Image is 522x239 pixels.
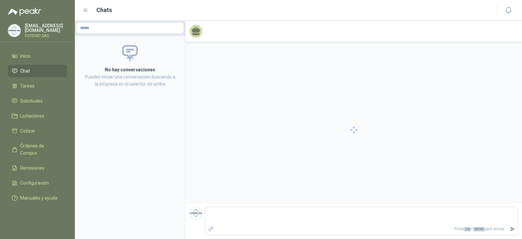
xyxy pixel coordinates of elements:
[20,52,31,60] span: Inicio
[20,194,57,202] span: Manuales y ayuda
[20,112,44,119] span: Licitaciones
[25,23,67,33] p: [EMAIL_ADDRESS][DOMAIN_NAME]
[20,142,61,157] span: Órdenes de Compra
[8,192,67,204] a: Manuales y ayuda
[96,6,112,15] h1: Chats
[8,162,67,174] a: Remisiones
[20,67,30,75] span: Chat
[20,179,49,187] span: Configuración
[8,65,67,77] a: Chat
[8,50,67,62] a: Inicio
[8,110,67,122] a: Licitaciones
[20,82,34,90] span: Tareas
[8,8,41,16] img: Logo peakr
[20,97,43,105] span: Solicitudes
[8,140,67,159] a: Órdenes de Compra
[8,80,67,92] a: Tareas
[8,24,21,37] img: Company Logo
[8,95,67,107] a: Solicitudes
[25,34,67,38] p: COFEIND SAS
[20,127,35,134] span: Cotizar
[8,177,67,189] a: Configuración
[8,125,67,137] a: Cotizar
[20,164,44,172] span: Remisiones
